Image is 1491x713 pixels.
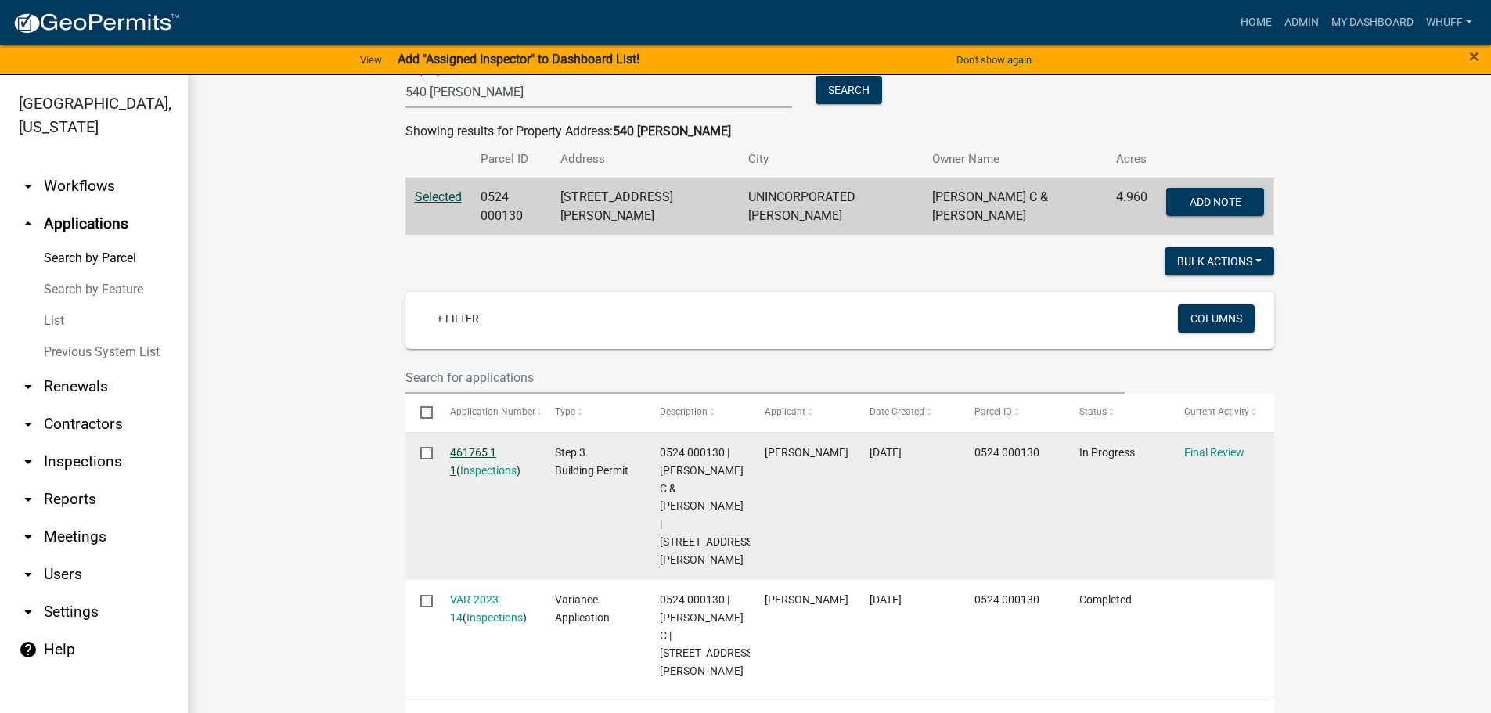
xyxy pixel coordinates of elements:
i: arrow_drop_down [19,490,38,509]
span: In Progress [1079,446,1135,459]
a: VAR-2023-14 [450,593,502,624]
th: City [739,141,924,178]
datatable-header-cell: Select [405,394,435,431]
datatable-header-cell: Description [645,394,750,431]
td: [PERSON_NAME] C & [PERSON_NAME] [923,178,1107,235]
i: arrow_drop_down [19,177,38,196]
button: Don't show again [950,47,1038,73]
span: Add Note [1190,195,1241,207]
datatable-header-cell: Parcel ID [960,394,1064,431]
strong: Add "Assigned Inspector" to Dashboard List! [398,52,639,67]
i: arrow_drop_down [19,452,38,471]
i: arrow_drop_down [19,415,38,434]
a: Inspections [460,464,517,477]
strong: 540 [PERSON_NAME] [613,124,731,139]
a: Inspections [466,611,523,624]
span: Date Created [870,406,924,417]
th: Owner Name [923,141,1107,178]
td: UNINCORPORATED [PERSON_NAME] [739,178,924,235]
div: Showing results for Property Address: [405,122,1274,141]
a: + Filter [424,304,492,333]
span: 0524 000130 [974,593,1039,606]
span: Status [1079,406,1107,417]
i: arrow_drop_down [19,528,38,546]
datatable-header-cell: Current Activity [1169,394,1274,431]
span: Current Activity [1184,406,1249,417]
button: Close [1469,47,1479,66]
td: 4.960 [1107,178,1157,235]
span: Type [555,406,575,417]
i: help [19,640,38,659]
datatable-header-cell: Applicant [750,394,855,431]
a: My Dashboard [1325,8,1420,38]
td: [STREET_ADDRESS][PERSON_NAME] [551,178,739,235]
i: arrow_drop_down [19,377,38,396]
a: whuff [1420,8,1478,38]
span: DEBRA CHIPMAN COLLINS [765,593,848,606]
span: Completed [1079,593,1132,606]
span: Step 3. Building Permit [555,446,628,477]
span: × [1469,45,1479,67]
th: Parcel ID [471,141,551,178]
a: Selected [415,189,462,204]
td: 0524 000130 [471,178,551,235]
span: 0524 000130 | COLLINS DEBRA C | 540 HUNT RD [660,593,756,677]
a: Home [1234,8,1278,38]
span: Description [660,406,708,417]
i: arrow_drop_down [19,603,38,621]
datatable-header-cell: Type [540,394,645,431]
button: Bulk Actions [1165,247,1274,275]
span: 0524 000130 | COLLINS DEBRA C & VIRGIL P | 540 HUNT RD [660,446,756,566]
th: Acres [1107,141,1157,178]
span: 0524 000130 [974,446,1039,459]
button: Columns [1178,304,1255,333]
div: ( ) [450,591,525,627]
span: Variance Application [555,593,610,624]
span: 08/10/2025 [870,446,902,459]
button: Search [816,76,882,104]
input: Search for applications [405,362,1125,394]
a: View [354,47,388,73]
a: Admin [1278,8,1325,38]
button: Add Note [1166,188,1264,216]
span: Application Number [450,406,535,417]
span: kenny adams [765,446,848,459]
span: Applicant [765,406,805,417]
div: ( ) [450,444,525,480]
th: Address [551,141,739,178]
span: Parcel ID [974,406,1012,417]
i: arrow_drop_up [19,214,38,233]
datatable-header-cell: Status [1064,394,1169,431]
a: 461765 1 1 [450,446,496,477]
a: Final Review [1184,446,1244,459]
datatable-header-cell: Date Created [855,394,960,431]
span: 02/21/2023 [870,593,902,606]
datatable-header-cell: Application Number [435,394,540,431]
i: arrow_drop_down [19,565,38,584]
